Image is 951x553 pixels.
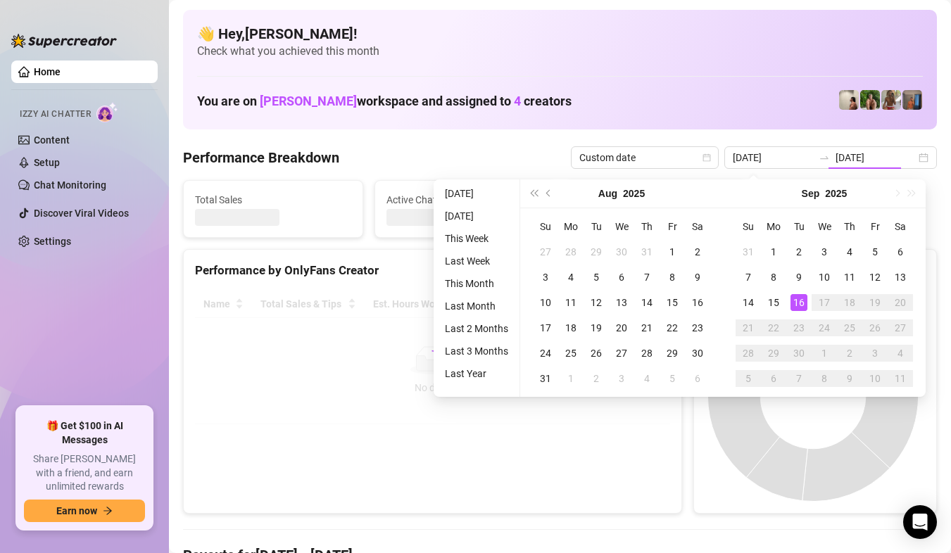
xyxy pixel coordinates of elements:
[703,153,711,162] span: calendar
[881,90,901,110] img: Nathaniel
[103,506,113,516] span: arrow-right
[579,147,710,168] span: Custom date
[24,500,145,522] button: Earn nowarrow-right
[34,236,71,247] a: Settings
[96,102,118,122] img: AI Chatter
[514,94,521,108] span: 4
[578,192,734,208] span: Messages Sent
[819,152,830,163] span: swap-right
[34,157,60,168] a: Setup
[260,94,357,108] span: [PERSON_NAME]
[195,192,351,208] span: Total Sales
[197,24,923,44] h4: 👋 Hey, [PERSON_NAME] !
[34,66,61,77] a: Home
[34,179,106,191] a: Chat Monitoring
[860,90,880,110] img: Nathaniel
[24,419,145,447] span: 🎁 Get $100 in AI Messages
[733,150,813,165] input: Start date
[195,261,670,280] div: Performance by OnlyFans Creator
[197,94,572,109] h1: You are on workspace and assigned to creators
[183,148,339,167] h4: Performance Breakdown
[20,108,91,121] span: Izzy AI Chatter
[11,34,117,48] img: logo-BBDzfeDw.svg
[386,192,543,208] span: Active Chats
[839,90,859,110] img: Ralphy
[197,44,923,59] span: Check what you achieved this month
[423,348,442,367] span: loading
[819,152,830,163] span: to
[56,505,97,516] span: Earn now
[705,261,925,280] div: Sales by OnlyFans Creator
[836,150,916,165] input: End date
[24,452,145,494] span: Share [PERSON_NAME] with a friend, and earn unlimited rewards
[903,505,937,539] div: Open Intercom Messenger
[34,208,129,219] a: Discover Viral Videos
[34,134,70,146] a: Content
[902,90,922,110] img: Wayne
